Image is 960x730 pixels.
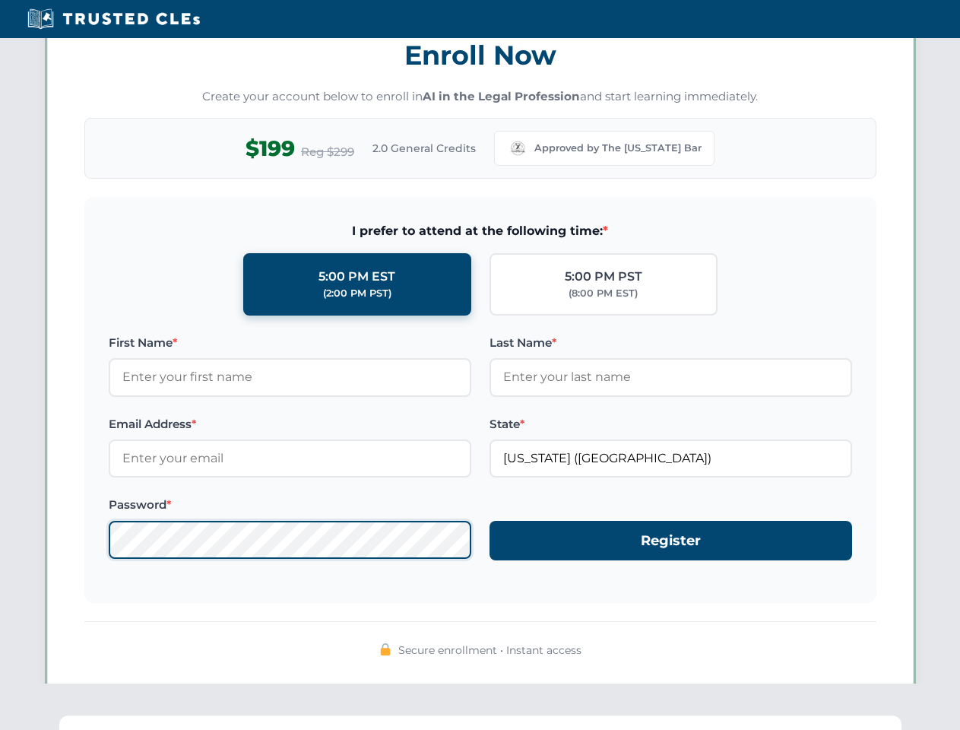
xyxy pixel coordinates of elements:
label: Email Address [109,415,471,433]
span: Approved by The [US_STATE] Bar [534,141,702,156]
input: Enter your last name [490,358,852,396]
div: 5:00 PM PST [565,267,642,287]
input: Enter your email [109,440,471,478]
label: Last Name [490,334,852,352]
img: Missouri Bar [507,138,528,159]
label: State [490,415,852,433]
img: 🔒 [379,643,391,655]
span: $199 [246,132,295,166]
div: (2:00 PM PST) [323,286,391,301]
input: Missouri (MO) [490,440,852,478]
span: 2.0 General Credits [372,140,476,157]
label: Password [109,496,471,514]
h3: Enroll Now [84,31,876,79]
input: Enter your first name [109,358,471,396]
span: Reg $299 [301,143,354,161]
img: Trusted CLEs [23,8,204,30]
p: Create your account below to enroll in and start learning immediately. [84,88,876,106]
div: 5:00 PM EST [318,267,395,287]
span: I prefer to attend at the following time: [109,221,852,241]
strong: AI in the Legal Profession [423,89,580,103]
label: First Name [109,334,471,352]
span: Secure enrollment • Instant access [398,642,581,659]
div: (8:00 PM EST) [569,286,638,301]
button: Register [490,521,852,561]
